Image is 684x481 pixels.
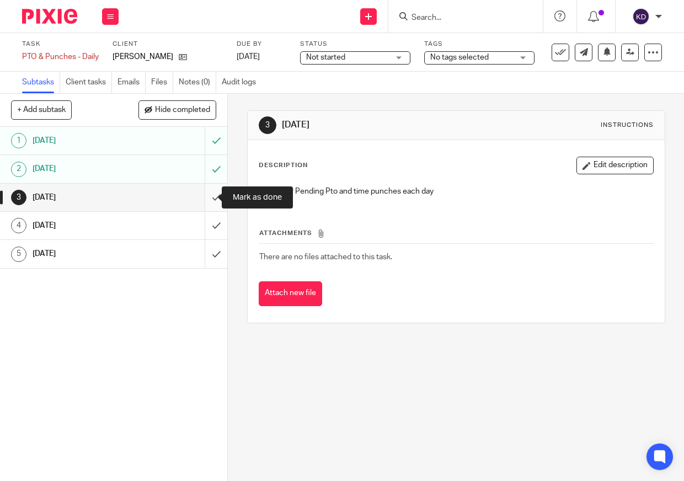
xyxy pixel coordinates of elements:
button: Attach new file [259,281,322,306]
p: Description [259,161,308,170]
h1: [DATE] [33,245,140,262]
a: Audit logs [222,72,261,93]
span: There are no files attached to this task. [259,253,392,261]
a: Notes (0) [179,72,216,93]
span: No tags selected [430,54,489,61]
div: PTO &amp; Punches - Daily [22,51,99,62]
div: Instructions [601,121,654,130]
label: Tags [424,40,535,49]
button: Edit description [576,157,654,174]
a: Emails [117,72,146,93]
div: 5 [11,247,26,262]
label: Due by [237,40,286,49]
div: 3 [259,116,276,134]
label: Task [22,40,99,49]
h1: [DATE] [33,132,140,149]
h1: [DATE] [33,189,140,206]
div: 1 [11,133,26,148]
div: 4 [11,218,26,233]
span: Hide completed [155,106,210,115]
button: Hide completed [138,100,216,119]
a: Files [151,72,173,93]
a: Subtasks [22,72,60,93]
a: Client tasks [66,72,112,93]
img: Pixie [22,9,77,24]
img: svg%3E [632,8,650,25]
button: + Add subtask [11,100,72,119]
p: [PERSON_NAME] [113,51,173,62]
p: Check for Pending Pto and time punches each day [259,186,653,197]
div: 2 [11,162,26,177]
h1: [DATE] [33,161,140,177]
h1: [DATE] [33,217,140,234]
label: Client [113,40,223,49]
div: PTO & Punches - Daily [22,51,99,62]
span: Not started [306,54,345,61]
h1: [DATE] [282,119,479,131]
input: Search [410,13,510,23]
span: [DATE] [237,53,260,61]
span: Attachments [259,230,312,236]
label: Status [300,40,410,49]
div: 3 [11,190,26,205]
